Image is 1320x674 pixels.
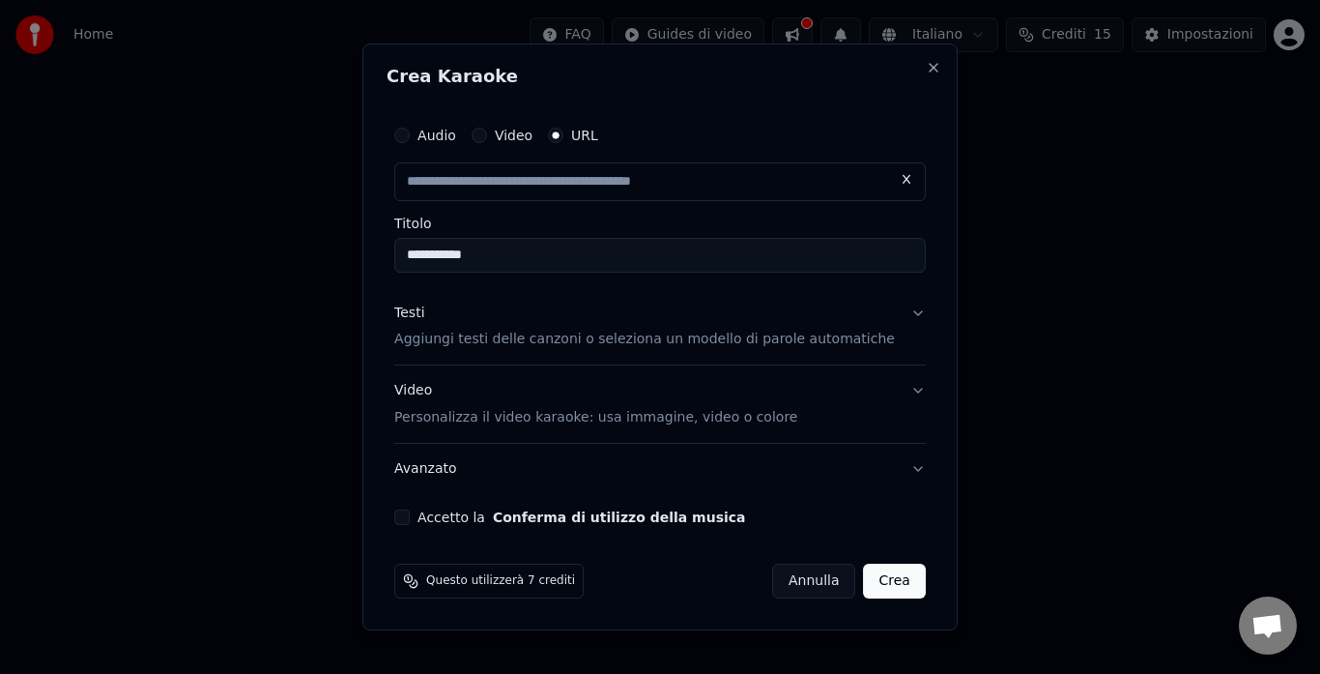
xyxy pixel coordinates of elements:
label: URL [571,129,598,142]
label: Video [495,129,532,142]
div: Video [394,382,797,428]
span: Questo utilizzerà 7 crediti [426,573,575,589]
p: Personalizza il video karaoke: usa immagine, video o colore [394,408,797,427]
h2: Crea Karaoke [387,68,933,85]
p: Aggiungi testi delle canzoni o seleziona un modello di parole automatiche [394,331,895,350]
button: VideoPersonalizza il video karaoke: usa immagine, video o colore [394,366,926,444]
label: Titolo [394,217,926,230]
div: Testi [394,304,424,323]
label: Accetto la [417,511,745,524]
label: Audio [417,129,456,142]
button: Annulla [772,564,856,599]
button: Avanzato [394,444,926,494]
button: TestiAggiungi testi delle canzoni o seleziona un modello di parole automatiche [394,288,926,366]
button: Crea [864,564,926,599]
button: Accetto la [493,511,746,524]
